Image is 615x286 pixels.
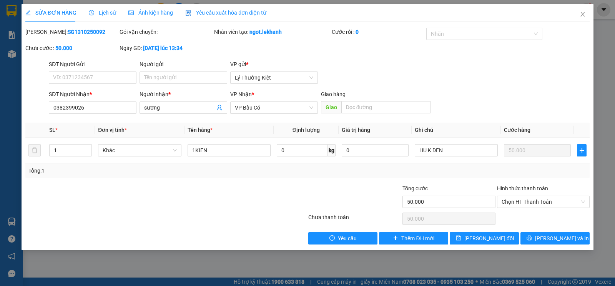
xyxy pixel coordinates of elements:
span: edit [25,10,31,15]
div: Chưa cước : [25,44,118,52]
button: delete [28,144,41,156]
b: 50.000 [55,45,72,51]
span: VP Nhận [230,91,252,97]
th: Ghi chú [412,123,501,138]
button: save[PERSON_NAME] đổi [450,232,519,244]
div: SĐT Người Nhận [49,90,136,98]
span: Lý Thường Kiệt [235,72,313,83]
button: plus [577,144,587,156]
div: Nhân viên tạo: [214,28,331,36]
span: Yêu cầu xuất hóa đơn điện tử [185,10,266,16]
span: Khác [103,145,176,156]
span: Cước hàng [504,127,530,133]
span: printer [527,235,532,241]
span: plus [577,147,586,153]
input: VD: Bàn, Ghế [188,144,271,156]
span: [PERSON_NAME] và In [535,234,589,243]
b: 0 [356,29,359,35]
div: VP gửi [230,60,318,68]
span: SL [49,127,55,133]
div: Ngày GD: [120,44,212,52]
div: Chưa thanh toán [307,213,402,226]
div: Gói vận chuyển: [120,28,212,36]
span: Tên hàng [188,127,213,133]
span: Định lượng [293,127,320,133]
span: Lịch sử [89,10,116,16]
button: exclamation-circleYêu cầu [308,232,377,244]
span: Đơn vị tính [98,127,127,133]
span: kg [328,144,336,156]
div: Người gửi [140,60,227,68]
span: clock-circle [89,10,94,15]
span: Thêm ĐH mới [401,234,434,243]
span: Yêu cầu [338,234,357,243]
span: exclamation-circle [329,235,335,241]
div: Cước rồi : [332,28,424,36]
span: picture [128,10,134,15]
span: close [580,11,586,17]
div: Người nhận [140,90,227,98]
span: Tổng cước [402,185,428,191]
span: plus [393,235,398,241]
span: user-add [216,105,223,111]
button: plusThêm ĐH mới [379,232,448,244]
span: Chọn HT Thanh Toán [502,196,585,208]
span: Giao [321,101,341,113]
img: icon [185,10,191,16]
span: VP Bàu Cỏ [235,102,313,113]
input: Ghi Chú [415,144,498,156]
input: Dọc đường [341,101,431,113]
button: Close [572,4,593,25]
span: Giao hàng [321,91,346,97]
div: Tổng: 1 [28,166,238,175]
div: [PERSON_NAME]: [25,28,118,36]
input: 0 [504,144,571,156]
b: [DATE] lúc 13:34 [143,45,183,51]
b: SG1310250092 [68,29,105,35]
div: SĐT Người Gửi [49,60,136,68]
span: Ảnh kiện hàng [128,10,173,16]
span: SỬA ĐƠN HÀNG [25,10,76,16]
span: [PERSON_NAME] đổi [464,234,514,243]
b: ngot.lekhanh [249,29,282,35]
button: printer[PERSON_NAME] và In [520,232,590,244]
span: Giá trị hàng [342,127,370,133]
span: save [456,235,461,241]
label: Hình thức thanh toán [497,185,548,191]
